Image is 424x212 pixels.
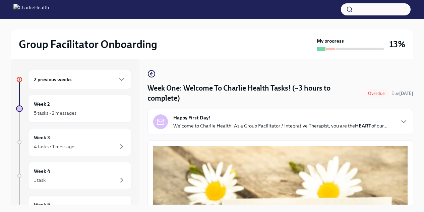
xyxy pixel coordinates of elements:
[34,110,76,116] div: 5 tasks • 2 messages
[16,95,131,123] a: Week 25 tasks • 2 messages
[34,134,50,141] h6: Week 3
[147,83,361,103] h4: Week One: Welcome To Charlie Health Tasks! (~3 hours to complete)
[16,128,131,156] a: Week 34 tasks • 1 message
[389,38,405,50] h3: 13%
[173,122,387,129] p: Welcome to Charlie Health! As a Group Facilitator / Integrative Therapist, you are the of our...
[317,38,344,44] strong: My progress
[34,167,50,175] h6: Week 4
[34,100,50,108] h6: Week 2
[364,91,389,96] span: Overdue
[173,114,210,121] strong: Happy First Day!
[16,162,131,190] a: Week 41 task
[34,201,50,208] h6: Week 5
[391,90,413,97] span: September 22nd, 2025 10:00
[34,177,46,183] div: 1 task
[28,70,131,89] div: 2 previous weeks
[391,91,413,96] span: Due
[13,4,49,15] img: CharlieHealth
[34,76,72,83] h6: 2 previous weeks
[34,143,74,150] div: 4 tasks • 1 message
[19,38,157,51] h2: Group Facilitator Onboarding
[355,123,371,129] strong: HEART
[399,91,413,96] strong: [DATE]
